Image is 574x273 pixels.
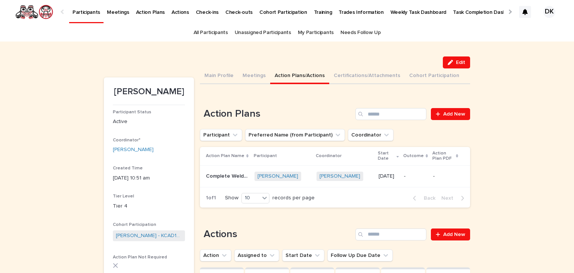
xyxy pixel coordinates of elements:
[405,68,464,84] button: Cohort Participation
[113,255,167,260] span: Action Plan Not Required
[419,196,435,201] span: Back
[113,110,151,114] span: Participant Status
[200,108,352,120] h1: Action Plans
[245,129,345,141] button: Preferred Name (from Participant)
[327,249,393,261] button: Follow Up Due Date
[235,24,291,42] a: Unassigned Participants
[403,152,424,160] p: Outcome
[298,24,334,42] a: My Participants
[443,111,465,117] span: Add New
[443,56,470,68] button: Edit
[116,232,182,240] a: [PERSON_NAME] - KCAD13- [DATE]
[355,228,426,240] input: Search
[316,152,342,160] p: Coordinator
[113,202,185,210] p: Tier 4
[432,149,454,163] p: Action Plan PDF
[272,195,315,201] p: records per page
[113,138,141,142] span: Coordinator*
[200,68,238,84] button: Main Profile
[355,108,426,120] input: Search
[431,228,470,240] a: Add New
[15,4,53,19] img: rNyI97lYS1uoOg9yXW8k
[270,68,329,84] button: Action Plans/Actions
[254,152,277,160] p: Participant
[378,149,395,163] p: Start Date
[113,86,185,97] p: [PERSON_NAME]
[113,166,143,171] span: Created Time
[242,194,260,202] div: 10
[113,194,134,199] span: Tier Level
[200,189,222,207] p: 1 of 1
[200,129,242,141] button: Participant
[225,195,238,201] p: Show
[443,232,465,237] span: Add New
[234,249,279,261] button: Assigned to
[113,174,185,182] p: [DATE] 10:51 am
[200,165,470,187] tr: Complete Welding FoundationsComplete Welding Foundations [PERSON_NAME] [PERSON_NAME] [DATE]--
[206,152,244,160] p: Action Plan Name
[329,68,405,84] button: Certifications/Attachments
[456,60,465,65] span: Edit
[379,173,398,180] p: [DATE]
[257,173,298,180] a: [PERSON_NAME]
[200,249,231,261] button: Action
[238,68,270,84] button: Meetings
[340,24,380,42] a: Needs Follow Up
[113,118,185,126] p: Active
[206,172,250,180] p: Complete Welding Foundations
[407,195,438,202] button: Back
[282,249,324,261] button: Start Date
[200,228,352,240] h1: Actions
[194,24,228,42] a: All Participants
[543,6,555,18] div: DK
[320,173,360,180] a: [PERSON_NAME]
[404,173,427,180] p: -
[433,173,458,180] p: -
[348,129,394,141] button: Coordinator
[113,146,154,154] a: [PERSON_NAME]
[438,195,470,202] button: Next
[441,196,458,201] span: Next
[113,223,156,227] span: Cohort Participation
[431,108,470,120] a: Add New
